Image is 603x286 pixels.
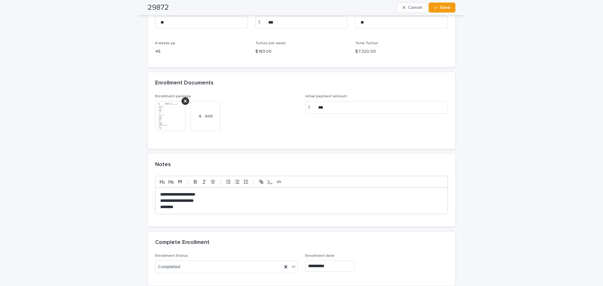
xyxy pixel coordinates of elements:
[155,94,191,98] span: Enrollment package
[158,264,180,270] span: Completed
[205,114,213,118] span: Add
[429,3,455,13] button: Save
[155,254,188,258] span: Enrollment Status
[397,3,427,13] button: Cancel
[155,48,248,55] p: 48
[255,16,268,29] div: $
[408,5,422,10] span: Cancel
[355,48,448,55] p: $ 7,320.00
[155,41,175,45] span: # weeks pp
[440,5,450,10] span: Save
[305,101,318,114] div: $
[255,41,285,45] span: Tuition per week
[190,101,220,131] button: Add
[155,161,171,168] h2: Notes
[305,254,334,258] span: Enrollment date
[155,239,209,246] h2: Complete Enrollment
[255,48,348,55] p: $ 183.00
[355,41,378,45] span: Total Tuition
[148,3,169,12] h2: 29872
[305,94,347,98] span: initial payment amount
[155,80,214,87] h2: Enrollment Documents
